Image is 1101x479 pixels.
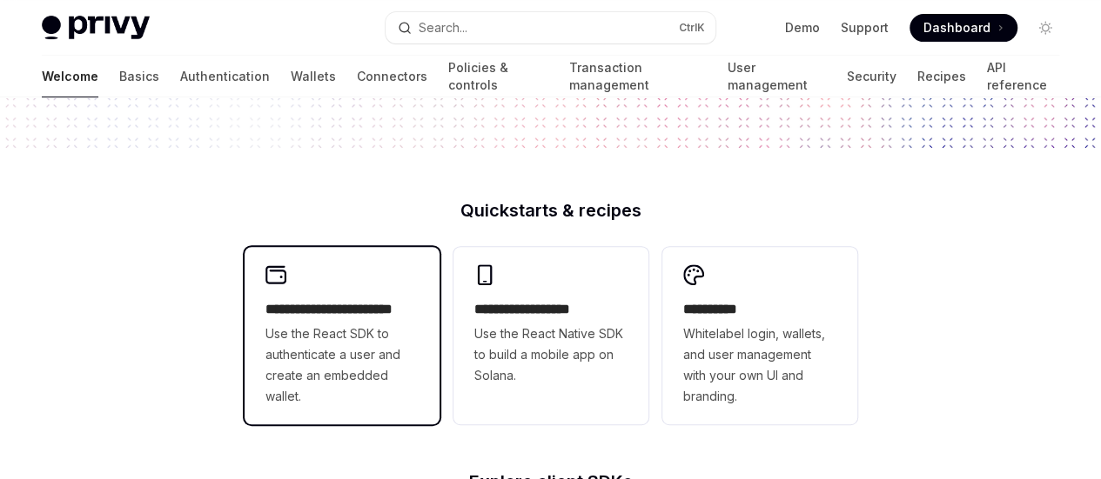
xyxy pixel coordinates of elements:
[986,56,1059,97] a: API reference
[916,56,965,97] a: Recipes
[683,323,836,407] span: Whitelabel login, wallets, and user management with your own UI and branding.
[923,19,990,37] span: Dashboard
[910,14,1017,42] a: Dashboard
[357,56,427,97] a: Connectors
[662,247,857,424] a: **** *****Whitelabel login, wallets, and user management with your own UI and branding.
[1031,14,1059,42] button: Toggle dark mode
[448,56,547,97] a: Policies & controls
[419,17,467,38] div: Search...
[728,56,826,97] a: User management
[180,56,270,97] a: Authentication
[119,56,159,97] a: Basics
[245,202,857,219] h2: Quickstarts & recipes
[785,19,820,37] a: Demo
[291,56,336,97] a: Wallets
[386,12,715,43] button: Search...CtrlK
[265,323,419,407] span: Use the React SDK to authenticate a user and create an embedded wallet.
[846,56,896,97] a: Security
[679,21,705,35] span: Ctrl K
[568,56,706,97] a: Transaction management
[474,323,628,386] span: Use the React Native SDK to build a mobile app on Solana.
[841,19,889,37] a: Support
[42,16,150,40] img: light logo
[453,247,648,424] a: **** **** **** ***Use the React Native SDK to build a mobile app on Solana.
[42,56,98,97] a: Welcome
